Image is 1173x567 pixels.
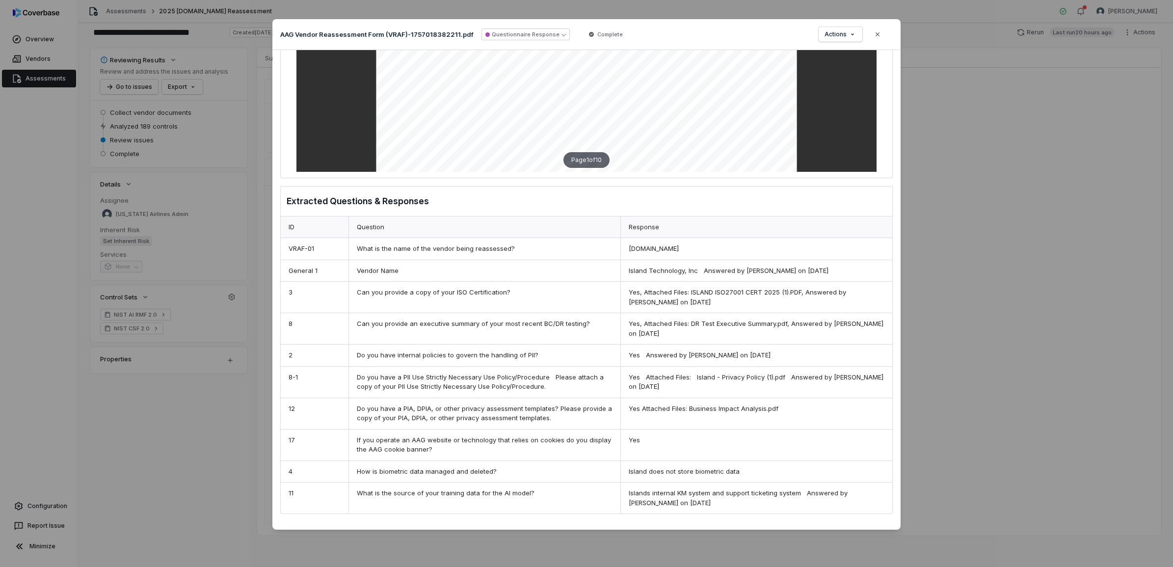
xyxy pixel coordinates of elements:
div: How is biometric data managed and deleted? [348,461,620,483]
span: Actions [825,30,847,38]
div: If you operate an AAG website or technology that relies on cookies do you display the AAG cookie ... [348,430,620,460]
div: Page 1 of 10 [563,152,610,168]
div: Yes Attached Files: Business Impact Analysis.pdf [620,398,892,429]
div: General 1 [281,260,348,282]
div: Yes [620,430,892,460]
div: Response [620,216,892,238]
div: Yes Answered by [PERSON_NAME] on [DATE] [620,345,892,366]
div: Can you provide an executive summary of your most recent BC/DR testing? [348,313,620,344]
div: [DOMAIN_NAME] [620,238,892,260]
div: Yes, Attached Files: DR Test Executive Summary.pdf, Answered by [PERSON_NAME] on [DATE] [620,313,892,344]
div: Do you have internal policies to govern the handling of PII? [348,345,620,366]
span: Complete [597,30,623,38]
h3: Extracted Questions & Responses [287,194,429,208]
div: ID [281,216,348,238]
div: 3 [281,282,348,313]
div: 12 [281,398,348,429]
div: 17 [281,430,348,460]
div: Yes Attached Files: Island - Privacy Policy (1).pdf Answered by [PERSON_NAME] on [DATE] [620,367,892,398]
p: AAG Vendor Reassessment Form (VRAF)-1757018382211.pdf [280,30,474,39]
div: 4 [281,461,348,483]
div: 2 [281,345,348,366]
div: 11 [281,483,348,513]
div: Island does not store biometric data [620,461,892,483]
div: Do you have a PIA, DPIA, or other privacy assessment templates? Please provide a copy of your PIA... [348,398,620,429]
div: Islands internal KM system and support ticketing system Answered by [PERSON_NAME] on [DATE] [620,483,892,513]
div: What is the source of your training data for the AI model? [348,483,620,513]
div: Question [348,216,620,238]
button: Actions [819,27,862,42]
div: Do you have a PII Use Strictly Necessary Use Policy/Procedure Please attach a copy of your PII Us... [348,367,620,398]
button: Questionnaire Response [481,28,570,40]
div: Island Technology, Inc Answered by [PERSON_NAME] on [DATE] [620,260,892,282]
div: 8-1 [281,367,348,398]
div: VRAF-01 [281,238,348,260]
div: What is the name of the vendor being reassessed? [348,238,620,260]
div: Can you provide a copy of your ISO Certification? [348,282,620,313]
div: 8 [281,313,348,344]
div: Vendor Name [348,260,620,282]
div: Yes, Attached Files: ISLAND ISO27001 CERT 2025 (1).PDF, Answered by [PERSON_NAME] on [DATE] [620,282,892,313]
